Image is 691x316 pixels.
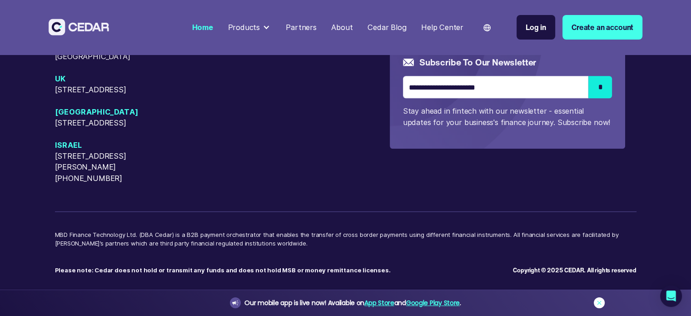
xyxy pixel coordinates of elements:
a: Log in [517,15,555,40]
div: Products [224,18,274,37]
a: Cedar Blog [364,17,410,38]
div: Log in [526,22,546,33]
a: Google Play Store [406,298,460,307]
p: MBD Finance Technology Ltd. (DBA Cedar) is a B2B payment orchestrator that enables the transfer o... [55,231,636,257]
a: Create an account [562,15,642,40]
a: About [328,17,356,38]
form: Email Form [403,56,612,128]
div: Our mobile app is live now! Available on and . [244,297,461,309]
span: [STREET_ADDRESS][PERSON_NAME][PHONE_NUMBER] [55,150,171,184]
img: announcement [232,299,239,306]
div: About [331,22,353,33]
span: UK [55,73,171,84]
div: Home [192,22,213,33]
div: Copyright © 2025 CEDAR. All rights reserved [513,266,636,275]
a: Home [188,17,217,38]
span: [STREET_ADDRESS] [55,117,171,128]
div: Partners [286,22,317,33]
span: [STREET_ADDRESS] [55,84,171,95]
strong: Please note: Cedar does not hold or transmit any funds and does not hold MSB or money remittance ... [55,266,391,274]
div: Help Center [421,22,463,33]
div: Open Intercom Messenger [660,285,682,307]
a: Help Center [418,17,467,38]
p: Stay ahead in fintech with our newsletter - essential updates for your business's finance journey... [403,105,612,128]
div: Cedar Blog [368,22,406,33]
span: [GEOGRAPHIC_DATA] [55,106,171,117]
span: Israel [55,140,171,150]
div: Products [228,22,260,33]
a: App Store [364,298,394,307]
h5: Subscribe to our newsletter [419,56,536,68]
img: world icon [483,24,491,31]
a: Partners [282,17,320,38]
p: ‍ [55,257,513,275]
